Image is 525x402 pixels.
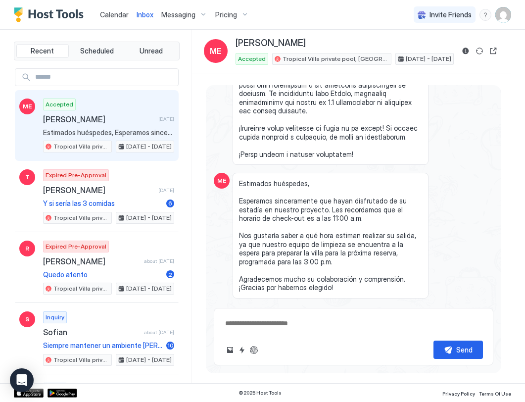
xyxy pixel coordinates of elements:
span: [DATE] - [DATE] [126,355,172,364]
span: Pricing [215,10,237,19]
input: Input Field [31,69,178,86]
button: ChatGPT Auto Reply [248,344,260,356]
span: 2 [168,271,172,278]
span: [PERSON_NAME] [236,38,306,49]
span: Tropical Villa private pool, [GEOGRAPHIC_DATA] [283,54,389,63]
span: Inquiry [46,313,64,322]
span: Siempre mantener un ambiente [PERSON_NAME] para toda la comunidad 🙏🏻 [43,341,162,350]
button: Send [433,341,483,359]
span: [PERSON_NAME] [43,256,140,266]
span: Terms Of Use [479,391,511,397]
a: Terms Of Use [479,388,511,398]
button: Scheduled [71,44,123,58]
span: Recent [31,47,54,55]
button: Upload image [224,344,236,356]
span: Tropical Villa private pool, [GEOGRAPHIC_DATA] [53,355,109,364]
span: [DATE] - [DATE] [126,213,172,222]
span: Expired Pre-Approval [46,242,106,251]
span: Invite Friends [430,10,472,19]
span: Y si sería las 3 comidas [43,199,162,208]
span: [PERSON_NAME] [43,114,154,124]
span: S [25,315,29,324]
a: Calendar [100,9,129,20]
a: App Store [14,389,44,398]
button: Quick reply [236,344,248,356]
a: Google Play Store [48,389,77,398]
a: Privacy Policy [442,388,475,398]
span: © 2025 Host Tools [239,390,282,396]
span: 10 [167,342,174,349]
span: Tropical Villa private pool, [GEOGRAPHIC_DATA] [53,142,109,151]
span: T [25,173,30,182]
span: Tropical Villa private pool, [GEOGRAPHIC_DATA] [53,284,109,293]
span: Messaging [161,10,195,19]
span: about [DATE] [144,329,174,336]
span: Sofian [43,327,140,337]
a: Host Tools Logo [14,7,88,22]
span: 6 [168,200,172,207]
span: [DATE] [158,116,174,122]
span: Tropical Villa private pool, [GEOGRAPHIC_DATA] [53,213,109,222]
div: Send [456,345,473,355]
span: Expired Pre-Approval [46,171,106,180]
span: [DATE] - [DATE] [126,284,172,293]
div: User profile [495,7,511,23]
button: Unread [125,44,177,58]
span: about [DATE] [144,258,174,264]
span: ME [217,176,226,185]
span: Calendar [100,10,129,19]
span: Inbox [137,10,153,19]
div: tab-group [14,42,180,60]
span: Scheduled [80,47,114,55]
span: ME [23,102,32,111]
span: [DATE] [158,187,174,194]
div: menu [479,9,491,21]
button: Reservation information [460,45,472,57]
span: R [25,244,29,253]
span: Estimados huéspedes, Esperamos sinceramente que hayan disfrutado de su estadía en nuestro proyect... [239,179,422,292]
span: [PERSON_NAME] [43,185,154,195]
span: [DATE] - [DATE] [406,54,451,63]
span: Privacy Policy [442,391,475,397]
button: Sync reservation [474,45,485,57]
span: Unread [140,47,163,55]
span: Estimados huéspedes, Esperamos sinceramente que hayan disfrutado de su estadía en nuestro proyect... [43,128,174,137]
span: Accepted [46,100,73,109]
div: Open Intercom Messenger [10,368,34,392]
span: Quedo atento [43,270,162,279]
span: Accepted [238,54,266,63]
a: Inbox [137,9,153,20]
span: ME [210,45,222,57]
span: [DATE] - [DATE] [126,142,172,151]
button: Recent [16,44,69,58]
button: Open reservation [487,45,499,57]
